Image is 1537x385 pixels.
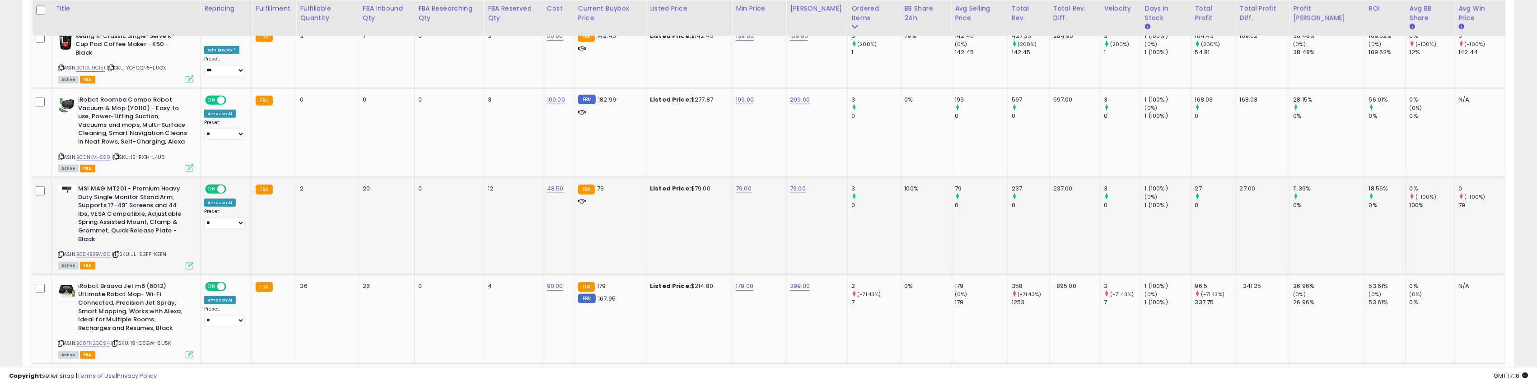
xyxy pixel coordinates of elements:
div: 0 [851,112,900,120]
div: 0 [300,96,351,104]
small: (0%) [1410,104,1422,111]
span: All listings currently available for purchase on Amazon [58,165,79,172]
div: 142.45 [1012,48,1049,56]
div: N/A [1458,96,1498,104]
div: 0 [418,185,477,193]
div: 142.45 [955,48,1008,56]
small: FBA [578,185,595,195]
div: -895.00 [1053,282,1093,290]
div: N/A [1458,282,1498,290]
small: (0%) [1145,104,1158,111]
small: (-100%) [1416,193,1436,200]
div: 54.81 [1195,48,1236,56]
div: 7 [1104,298,1141,306]
div: 597 [1012,96,1049,104]
strong: Copyright [9,371,42,380]
div: 0% [1410,298,1454,306]
span: 2025-08-11 17:18 GMT [1494,371,1528,380]
div: 0 [1012,201,1049,209]
span: | SKU: YG-CQN5-EUOX [107,64,166,71]
div: Avg BB Share [1410,4,1451,23]
div: 26 [363,282,407,290]
div: [PERSON_NAME] [790,4,844,14]
span: ON [206,283,217,290]
div: 0 [418,282,477,290]
div: 0% [1369,112,1406,120]
div: 109.62% [1369,48,1406,56]
div: 20 [363,185,407,193]
b: MSI MAG MT201 - Premium Heavy Duty Single Monitor Stand Arm, Supports 17-49" Screens and 44 lbs, ... [78,185,188,246]
div: 96.5 [1195,282,1236,290]
small: (0%) [955,41,967,48]
div: 38.48% [1293,48,1364,56]
div: 38.48% [1293,32,1364,40]
div: 3 [488,32,536,40]
div: 100% [1410,201,1454,209]
div: 0% [1410,282,1454,290]
a: Terms of Use [77,371,116,380]
div: 0 [851,201,900,209]
div: 0% [1369,201,1406,209]
div: 1 (100%) [1145,96,1191,104]
a: 299.00 [790,282,810,291]
div: ASIN: [58,185,193,269]
small: (0%) [1293,41,1306,48]
small: Avg Win Price. [1458,23,1464,31]
span: ON [206,97,217,104]
div: Total Rev. Diff. [1053,4,1097,23]
a: 90.00 [547,282,563,291]
div: 168.03 [1240,96,1283,104]
div: Amazon AI [204,110,236,118]
a: B08TN2GC94 [76,339,110,347]
div: 0% [1410,32,1454,40]
div: Preset: [204,56,245,76]
div: 7 [851,298,900,306]
a: 100.00 [547,95,565,104]
div: 0 [955,201,1008,209]
a: 139.00 [736,32,754,41]
b: iRobot Braava Jet m6 (6012) Ultimate Robot Mop- Wi-Fi Connected, Precision Jet Spray, Smart Mappi... [78,282,188,334]
span: 79 [597,184,604,193]
div: Total Profit [1195,4,1232,23]
div: Repricing [204,4,248,14]
div: 79 [955,185,1008,193]
div: 0 [1458,32,1505,40]
div: 26.96% [1293,282,1364,290]
img: 41ZrCM-3t5S._SL40_.jpg [58,282,76,300]
small: (0%) [1145,193,1158,200]
div: 284.90 [1053,32,1093,40]
div: 1 (100%) [1145,32,1191,40]
div: FBA Reserved Qty [488,4,539,23]
div: 199 [955,96,1008,104]
span: All listings currently available for purchase on Amazon [58,351,79,359]
div: 27 [1195,185,1236,193]
small: FBA [578,282,595,292]
div: Avg Selling Price [955,4,1004,23]
small: (-100%) [1416,41,1436,48]
small: (-100%) [1464,41,1485,48]
div: Cost [547,4,570,14]
div: 26 [300,282,351,290]
div: FBA Researching Qty [418,4,480,23]
a: Privacy Policy [117,371,157,380]
div: 0 [1104,112,1141,120]
div: 2 [1104,282,1141,290]
div: Preset: [204,306,245,326]
span: OFF [225,186,239,193]
div: 0 [1104,201,1141,209]
div: 100% [905,185,944,193]
div: BB Share 24h. [905,4,948,23]
div: 1 (100%) [1145,282,1191,290]
a: B0CNKVHSS9 [76,153,110,161]
div: 0 [418,32,477,40]
span: | SKU: JL-93FF-KEFN [112,250,166,258]
div: ASIN: [58,282,193,357]
div: 0% [1293,201,1364,209]
div: 3 [300,32,351,40]
div: 0 [363,96,407,104]
div: 0% [905,96,944,104]
small: (-100%) [1464,193,1485,200]
div: $277.87 [650,96,725,104]
a: 199.00 [736,95,754,104]
a: 159.00 [790,32,808,41]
